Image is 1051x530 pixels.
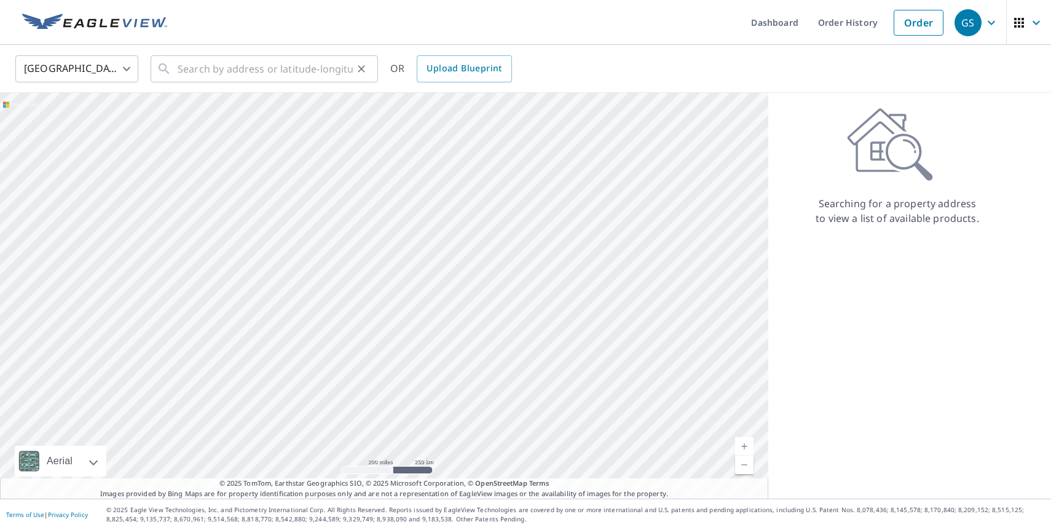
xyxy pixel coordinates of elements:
div: Aerial [43,446,76,477]
a: Terms [529,478,549,488]
img: EV Logo [22,14,167,32]
a: OpenStreetMap [475,478,527,488]
a: Terms of Use [6,510,44,519]
span: © 2025 TomTom, Earthstar Geographics SIO, © 2025 Microsoft Corporation, © [219,478,549,489]
a: Order [894,10,943,36]
p: Searching for a property address to view a list of available products. [815,196,980,226]
div: [GEOGRAPHIC_DATA] [15,52,138,86]
button: Clear [353,60,370,77]
a: Privacy Policy [48,510,88,519]
a: Upload Blueprint [417,55,511,82]
div: OR [390,55,512,82]
p: | [6,511,88,518]
div: GS [955,9,982,36]
div: Aerial [15,446,106,477]
p: © 2025 Eagle View Technologies, Inc. and Pictometry International Corp. All Rights Reserved. Repo... [106,505,1045,524]
a: Current Level 5, Zoom In [735,437,754,456]
span: Upload Blueprint [427,61,502,76]
input: Search by address or latitude-longitude [178,52,353,86]
a: Current Level 5, Zoom Out [735,456,754,474]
